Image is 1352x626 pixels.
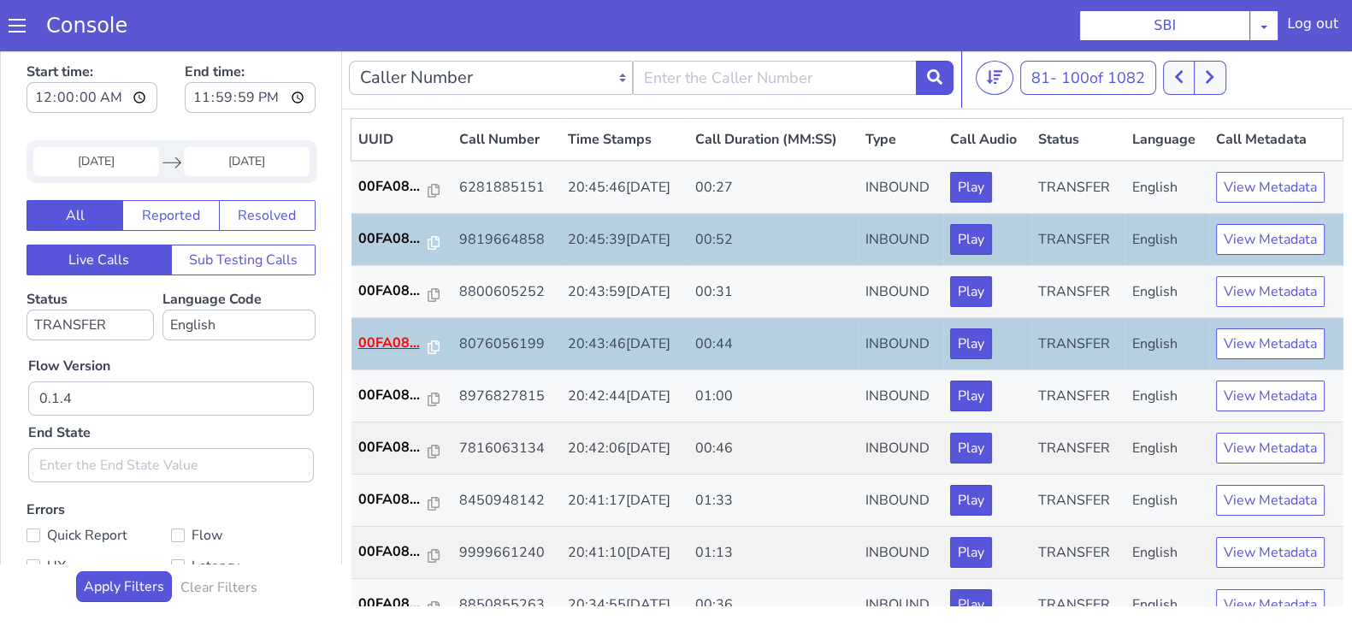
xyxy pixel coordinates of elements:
[27,35,157,66] input: Start time:
[1031,167,1125,219] td: TRANSFER
[27,153,123,184] button: All
[452,375,561,428] td: 7816063134
[859,271,944,323] td: INBOUND
[358,338,446,358] a: 00FA08...
[452,219,561,271] td: 8800605252
[358,442,428,463] p: 00FA08...
[162,263,316,293] select: Language Code
[171,476,316,500] label: Flow
[452,323,561,375] td: 8976827815
[1125,480,1208,532] td: English
[859,323,944,375] td: INBOUND
[1125,114,1208,167] td: English
[1216,386,1325,416] button: View Metadata
[1216,125,1325,156] button: View Metadata
[688,271,858,323] td: 00:44
[688,532,858,584] td: 00:36
[561,72,688,115] th: Time Stamps
[27,198,172,228] button: Live Calls
[28,334,314,369] input: Enter the Flow Version ID
[1031,375,1125,428] td: TRANSFER
[358,286,428,306] p: 00FA08...
[943,72,1031,115] th: Call Audio
[358,129,446,150] a: 00FA08...
[1209,72,1343,115] th: Call Metadata
[950,229,992,260] button: Play
[561,532,688,584] td: 20:34:55[DATE]
[1216,334,1325,364] button: View Metadata
[452,532,561,584] td: 8850855263
[561,271,688,323] td: 20:43:46[DATE]
[950,177,992,208] button: Play
[688,167,858,219] td: 00:52
[950,490,992,521] button: Play
[26,14,148,38] a: Console
[561,480,688,532] td: 20:41:10[DATE]
[1079,10,1250,41] button: SBI
[162,243,316,293] label: Language Code
[950,334,992,364] button: Play
[859,219,944,271] td: INBOUND
[452,271,561,323] td: 8076056199
[185,9,316,71] label: End time:
[561,428,688,480] td: 20:41:17[DATE]
[950,125,992,156] button: Play
[27,263,154,293] select: Status
[358,546,446,567] a: 00FA08...
[27,9,157,71] label: Start time:
[358,546,428,567] p: 00FA08...
[859,532,944,584] td: INBOUND
[561,167,688,219] td: 20:45:39[DATE]
[358,442,446,463] a: 00FA08...
[859,428,944,480] td: INBOUND
[688,114,858,167] td: 00:27
[1061,21,1145,41] span: 100 of 1082
[1031,480,1125,532] td: TRANSFER
[452,72,561,115] th: Call Number
[688,219,858,271] td: 00:31
[1125,428,1208,480] td: English
[1216,281,1325,312] button: View Metadata
[1031,114,1125,167] td: TRANSFER
[358,494,446,515] a: 00FA08...
[171,507,316,531] label: Latency
[28,401,314,435] input: Enter the End State Value
[452,114,561,167] td: 6281885151
[859,167,944,219] td: INBOUND
[859,375,944,428] td: INBOUND
[358,181,446,202] a: 00FA08...
[1125,532,1208,584] td: English
[1125,72,1208,115] th: Language
[171,198,316,228] button: Sub Testing Calls
[1216,490,1325,521] button: View Metadata
[859,114,944,167] td: INBOUND
[28,309,110,329] label: Flow Version
[1031,219,1125,271] td: TRANSFER
[1125,375,1208,428] td: English
[1287,14,1338,41] div: Log out
[358,233,446,254] a: 00FA08...
[1125,167,1208,219] td: English
[358,181,428,202] p: 00FA08...
[633,14,917,48] input: Enter the Caller Number
[358,494,428,515] p: 00FA08...
[1031,323,1125,375] td: TRANSFER
[180,533,257,549] h6: Clear Filters
[688,375,858,428] td: 00:46
[561,219,688,271] td: 20:43:59[DATE]
[688,72,858,115] th: Call Duration (MM:SS)
[950,438,992,469] button: Play
[1031,72,1125,115] th: Status
[452,480,561,532] td: 9999661240
[122,153,219,184] button: Reported
[1020,14,1156,48] button: 81- 100of 1082
[351,72,452,115] th: UUID
[859,480,944,532] td: INBOUND
[688,480,858,532] td: 01:13
[688,323,858,375] td: 01:00
[1125,323,1208,375] td: English
[561,323,688,375] td: 20:42:44[DATE]
[28,375,91,396] label: End State
[219,153,316,184] button: Resolved
[27,243,154,293] label: Status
